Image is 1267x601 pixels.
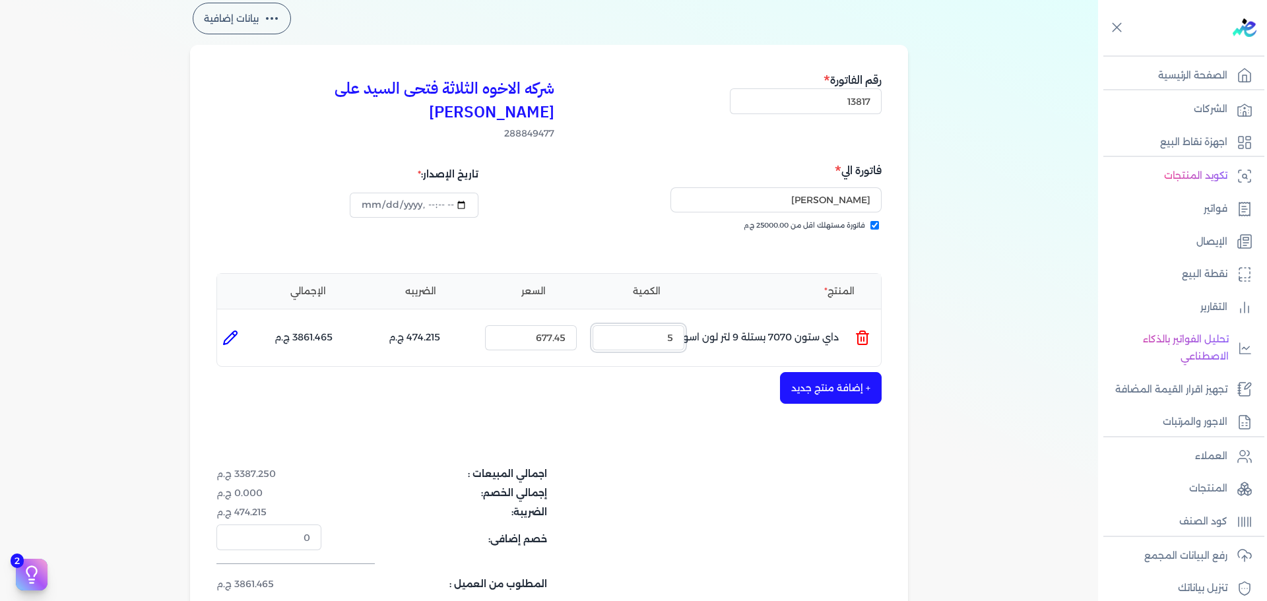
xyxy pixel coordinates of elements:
[1098,62,1259,90] a: الصفحة الرئيسية
[1233,18,1256,37] img: logo
[1098,96,1259,123] a: الشركات
[1200,299,1227,316] p: التقارير
[1098,294,1259,321] a: التقارير
[1163,414,1227,431] p: الاجور والمرتبات
[16,559,48,590] button: 2
[216,505,321,519] dd: 474.215 ج.م
[216,127,554,141] span: 288849477
[744,220,865,231] span: فاتورة مستهلك اقل من 25000.00 ج.م
[1098,129,1259,156] a: اجهزة نقاط البيع
[593,284,700,298] li: الكمية
[1098,162,1259,190] a: تكويد المنتجات
[705,284,870,298] li: المنتج
[1189,480,1227,497] p: المنتجات
[1098,228,1259,256] a: الإيصال
[1194,101,1227,118] p: الشركات
[870,221,879,230] input: فاتورة مستهلك اقل من 25000.00 ج.م
[1164,168,1227,185] p: تكويد المنتجات
[254,284,362,298] li: الإجمالي
[1158,67,1227,84] p: الصفحة الرئيسية
[730,71,882,88] h5: رقم الفاتورة
[389,329,440,346] p: 474.215 ج.م
[780,372,882,404] button: + إضافة منتج جديد
[1196,234,1227,251] p: الإيصال
[1182,266,1227,283] p: نقطة البيع
[216,577,321,591] dd: 3861.465 ج.م
[216,467,321,481] dd: 3387.250 ج.م
[1144,548,1227,565] p: رفع البيانات المجمع
[1098,475,1259,503] a: المنتجات
[1160,134,1227,151] p: اجهزة نقاط البيع
[1195,448,1227,465] p: العملاء
[1105,331,1229,365] p: تحليل الفواتير بالذكاء الاصطناعي
[1204,201,1227,218] p: فواتير
[730,88,882,113] input: رقم الفاتورة
[1098,443,1259,470] a: العملاء
[1115,381,1227,398] p: تجهيز اقرار القيمة المضافة
[670,187,882,212] input: إسم المستهلك
[553,162,882,179] h5: فاتورة الي
[216,77,554,124] h3: شركه الاخوه الثلاثة فتحى السيد على [PERSON_NAME]
[1178,580,1227,597] p: تنزيل بياناتك
[11,554,24,568] span: 2
[678,320,839,356] p: داي ستون 7070 بستلة 9 لتر لون اسود
[329,467,547,481] dt: اجمالي المبيعات :
[216,486,321,500] dd: 0.000 ج.م
[480,284,587,298] li: السعر
[329,505,547,519] dt: الضريبة:
[1098,376,1259,404] a: تجهيز اقرار القيمة المضافة
[329,524,547,550] dt: خصم إضافى:
[367,284,474,298] li: الضريبه
[329,577,547,591] dt: المطلوب من العميل :
[1098,542,1259,570] a: رفع البيانات المجمع
[350,162,478,187] div: تاريخ الإصدار:
[1098,408,1259,436] a: الاجور والمرتبات
[1179,513,1227,530] p: كود الصنف
[1098,326,1259,370] a: تحليل الفواتير بالذكاء الاصطناعي
[193,3,291,34] button: بيانات إضافية
[1098,261,1259,288] a: نقطة البيع
[275,329,333,346] p: 3861.465 ج.م
[1098,195,1259,223] a: فواتير
[1098,508,1259,536] a: كود الصنف
[329,486,547,500] dt: إجمالي الخصم:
